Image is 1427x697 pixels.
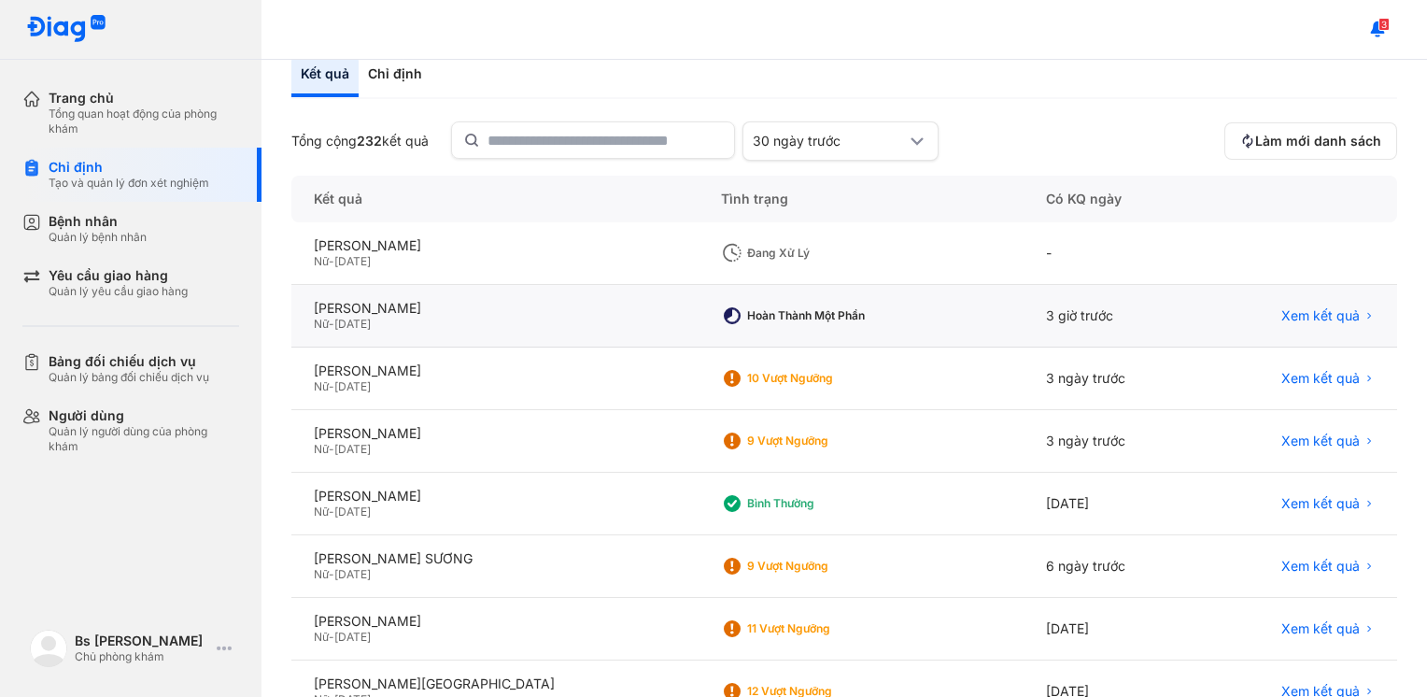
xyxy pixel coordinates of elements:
[314,237,676,254] div: [PERSON_NAME]
[699,176,1024,222] div: Tình trạng
[334,630,371,644] span: [DATE]
[1024,473,1200,535] div: [DATE]
[314,630,329,644] span: Nữ
[1281,433,1360,449] span: Xem kết quả
[75,633,209,649] div: Bs [PERSON_NAME]
[291,133,429,149] div: Tổng cộng kết quả
[314,505,329,519] span: Nữ
[334,442,371,456] span: [DATE]
[1281,620,1360,637] span: Xem kết quả
[49,267,188,284] div: Yêu cầu giao hàng
[1281,370,1360,387] span: Xem kết quả
[1281,558,1360,575] span: Xem kết quả
[49,407,239,424] div: Người dùng
[747,559,897,574] div: 9 Vượt ngưỡng
[314,488,676,505] div: [PERSON_NAME]
[329,317,334,331] span: -
[1024,176,1200,222] div: Có KQ ngày
[334,567,371,581] span: [DATE]
[1024,598,1200,661] div: [DATE]
[334,254,371,268] span: [DATE]
[747,434,897,448] div: 9 Vượt ngưỡng
[314,317,329,331] span: Nữ
[747,496,897,511] div: Bình thường
[314,567,329,581] span: Nữ
[314,363,676,379] div: [PERSON_NAME]
[747,308,897,323] div: Hoàn thành một phần
[49,284,188,299] div: Quản lý yêu cầu giao hàng
[1024,535,1200,598] div: 6 ngày trước
[329,630,334,644] span: -
[1378,18,1390,31] span: 3
[314,442,329,456] span: Nữ
[1281,307,1360,324] span: Xem kết quả
[753,133,906,149] div: 30 ngày trước
[314,379,329,393] span: Nữ
[1024,410,1200,473] div: 3 ngày trước
[329,379,334,393] span: -
[329,505,334,519] span: -
[1024,222,1200,285] div: -
[1024,348,1200,410] div: 3 ngày trước
[49,90,239,107] div: Trang chủ
[359,54,431,97] div: Chỉ định
[314,613,676,630] div: [PERSON_NAME]
[314,300,676,317] div: [PERSON_NAME]
[314,425,676,442] div: [PERSON_NAME]
[314,676,676,692] div: [PERSON_NAME][GEOGRAPHIC_DATA]
[1024,285,1200,348] div: 3 giờ trước
[747,246,897,261] div: Đang xử lý
[30,630,67,667] img: logo
[334,505,371,519] span: [DATE]
[291,54,359,97] div: Kết quả
[334,379,371,393] span: [DATE]
[49,424,239,454] div: Quản lý người dùng của phòng khám
[26,15,106,44] img: logo
[314,254,329,268] span: Nữ
[1255,133,1381,149] span: Làm mới danh sách
[49,230,147,245] div: Quản lý bệnh nhân
[314,550,676,567] div: [PERSON_NAME] SƯƠNG
[747,371,897,386] div: 10 Vượt ngưỡng
[329,567,334,581] span: -
[291,176,699,222] div: Kết quả
[357,133,382,149] span: 232
[49,176,209,191] div: Tạo và quản lý đơn xét nghiệm
[75,649,209,664] div: Chủ phòng khám
[49,370,209,385] div: Quản lý bảng đối chiếu dịch vụ
[1281,495,1360,512] span: Xem kết quả
[49,159,209,176] div: Chỉ định
[334,317,371,331] span: [DATE]
[747,621,897,636] div: 11 Vượt ngưỡng
[1224,122,1397,160] button: Làm mới danh sách
[329,442,334,456] span: -
[49,107,239,136] div: Tổng quan hoạt động của phòng khám
[329,254,334,268] span: -
[49,353,209,370] div: Bảng đối chiếu dịch vụ
[49,213,147,230] div: Bệnh nhân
